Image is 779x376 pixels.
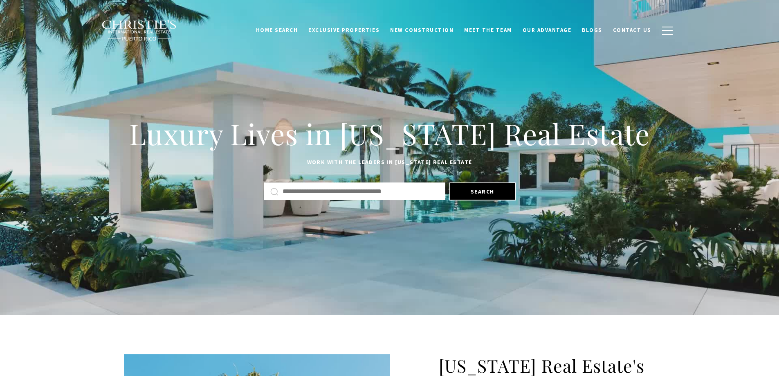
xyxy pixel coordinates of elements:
[517,23,577,38] a: Our Advantage
[124,158,656,167] p: Work with the leaders in [US_STATE] Real Estate
[577,23,608,38] a: Blogs
[124,116,656,152] h1: Luxury Lives in [US_STATE] Real Estate
[390,27,453,34] span: New Construction
[582,27,602,34] span: Blogs
[613,27,651,34] span: Contact Us
[449,182,516,200] button: Search
[523,27,572,34] span: Our Advantage
[308,27,379,34] span: Exclusive Properties
[101,20,177,41] img: Christie's International Real Estate black text logo
[303,23,385,38] a: Exclusive Properties
[459,23,517,38] a: Meet the Team
[251,23,303,38] a: Home Search
[385,23,459,38] a: New Construction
